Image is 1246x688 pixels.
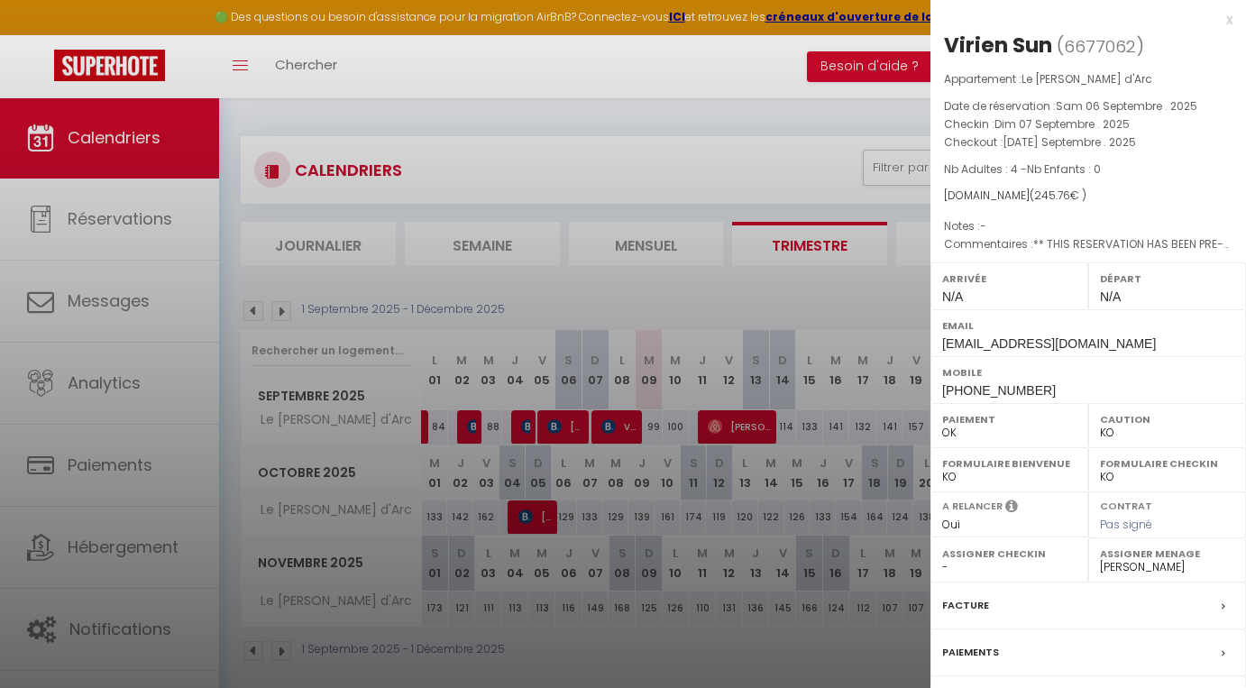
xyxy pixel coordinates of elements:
span: ( ) [1057,33,1144,59]
span: N/A [1100,289,1121,304]
label: Paiements [942,643,999,662]
div: Virien Sun [944,31,1052,60]
span: [DATE] Septembre . 2025 [1003,134,1136,150]
span: 245.76 [1034,188,1070,203]
span: Sam 06 Septembre . 2025 [1056,98,1197,114]
div: x [930,9,1232,31]
p: Commentaires : [944,235,1232,253]
label: Assigner Menage [1100,545,1234,563]
p: Checkout : [944,133,1232,151]
label: Caution [1100,410,1234,428]
label: Email [942,316,1234,335]
p: Checkin : [944,115,1232,133]
i: Sélectionner OUI si vous souhaiter envoyer les séquences de messages post-checkout [1005,499,1018,518]
span: [PHONE_NUMBER] [942,383,1056,398]
p: Date de réservation : [944,97,1232,115]
span: Nb Adultes : 4 - [944,161,1101,177]
p: Appartement : [944,70,1232,88]
span: Pas signé [1100,517,1152,532]
span: - [980,218,986,234]
label: Formulaire Checkin [1100,454,1234,472]
label: Mobile [942,363,1234,381]
p: Notes : [944,217,1232,235]
label: Assigner Checkin [942,545,1077,563]
span: [EMAIL_ADDRESS][DOMAIN_NAME] [942,336,1156,351]
span: 6677062 [1064,35,1136,58]
label: A relancer [942,499,1003,514]
span: ( € ) [1030,188,1086,203]
span: Le [PERSON_NAME] d'Arc [1022,71,1152,87]
label: Départ [1100,270,1234,288]
div: [DOMAIN_NAME] [944,188,1232,205]
span: Dim 07 Septembre . 2025 [994,116,1130,132]
label: Formulaire Bienvenue [942,454,1077,472]
label: Contrat [1100,499,1152,510]
label: Facture [942,596,989,615]
label: Arrivée [942,270,1077,288]
span: Nb Enfants : 0 [1027,161,1101,177]
span: N/A [942,289,963,304]
label: Paiement [942,410,1077,428]
button: Ouvrir le widget de chat LiveChat [14,7,69,61]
